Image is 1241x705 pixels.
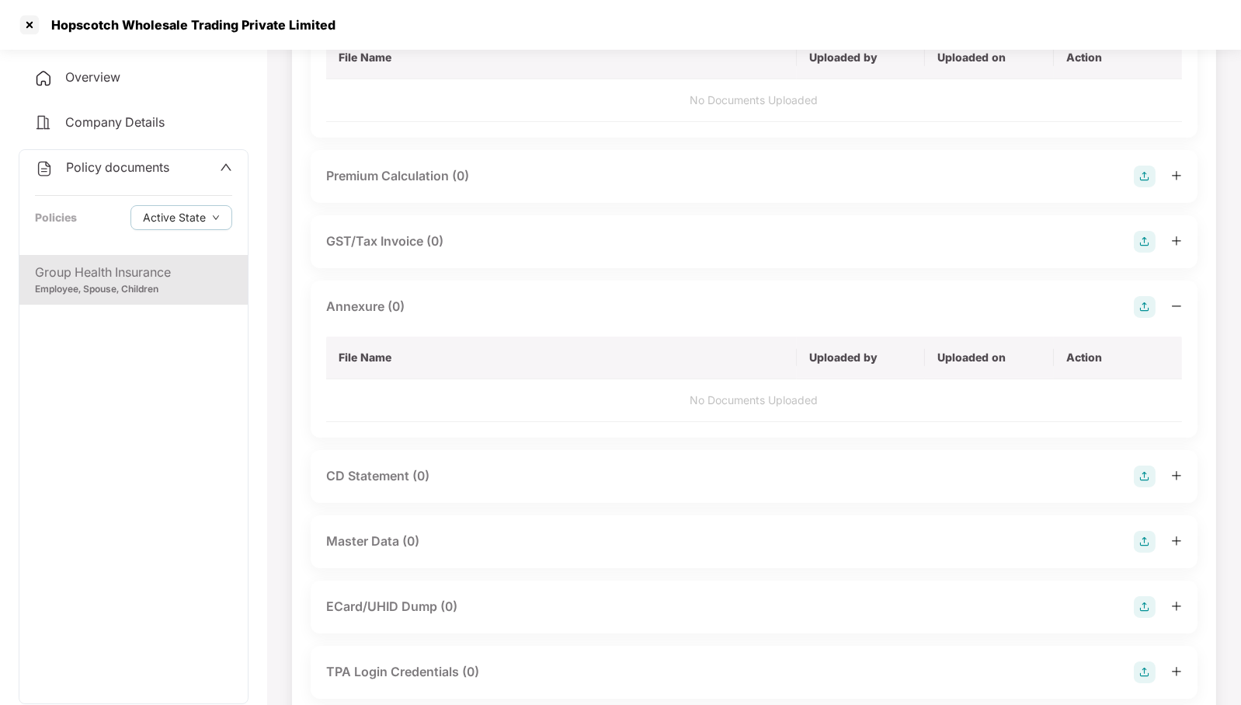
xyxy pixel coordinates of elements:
[925,37,1053,79] th: Uploaded on
[65,114,165,130] span: Company Details
[66,159,169,175] span: Policy documents
[35,282,232,297] div: Employee, Spouse, Children
[1134,466,1156,487] img: svg+xml;base64,PHN2ZyB4bWxucz0iaHR0cDovL3d3dy53My5vcmcvMjAwMC9zdmciIHdpZHRoPSIyOCIgaGVpZ2h0PSIyOC...
[34,113,53,132] img: svg+xml;base64,PHN2ZyB4bWxucz0iaHR0cDovL3d3dy53My5vcmcvMjAwMC9zdmciIHdpZHRoPSIyNCIgaGVpZ2h0PSIyNC...
[1171,470,1182,481] span: plus
[797,37,925,79] th: Uploaded by
[1171,170,1182,181] span: plus
[1171,301,1182,312] span: minus
[1171,536,1182,546] span: plus
[130,205,232,230] button: Active Statedown
[1134,231,1156,253] img: svg+xml;base64,PHN2ZyB4bWxucz0iaHR0cDovL3d3dy53My5vcmcvMjAwMC9zdmciIHdpZHRoPSIyOCIgaGVpZ2h0PSIyOC...
[143,209,206,226] span: Active State
[1054,37,1182,79] th: Action
[1134,296,1156,318] img: svg+xml;base64,PHN2ZyB4bWxucz0iaHR0cDovL3d3dy53My5vcmcvMjAwMC9zdmciIHdpZHRoPSIyOCIgaGVpZ2h0PSIyOC...
[1134,661,1156,683] img: svg+xml;base64,PHN2ZyB4bWxucz0iaHR0cDovL3d3dy53My5vcmcvMjAwMC9zdmciIHdpZHRoPSIyOCIgaGVpZ2h0PSIyOC...
[326,466,429,486] div: CD Statement (0)
[220,161,232,173] span: up
[1171,601,1182,612] span: plus
[35,159,54,178] img: svg+xml;base64,PHN2ZyB4bWxucz0iaHR0cDovL3d3dy53My5vcmcvMjAwMC9zdmciIHdpZHRoPSIyNCIgaGVpZ2h0PSIyNC...
[925,337,1053,379] th: Uploaded on
[1171,236,1182,246] span: plus
[326,532,419,551] div: Master Data (0)
[797,337,925,379] th: Uploaded by
[35,263,232,282] div: Group Health Insurance
[212,214,220,222] span: down
[326,297,405,316] div: Annexure (0)
[34,69,53,88] img: svg+xml;base64,PHN2ZyB4bWxucz0iaHR0cDovL3d3dy53My5vcmcvMjAwMC9zdmciIHdpZHRoPSIyNCIgaGVpZ2h0PSIyNC...
[65,69,120,85] span: Overview
[1054,337,1182,379] th: Action
[35,209,77,226] div: Policies
[1134,531,1156,553] img: svg+xml;base64,PHN2ZyB4bWxucz0iaHR0cDovL3d3dy53My5vcmcvMjAwMC9zdmciIHdpZHRoPSIyOCIgaGVpZ2h0PSIyOC...
[326,79,1182,122] td: No Documents Uploaded
[326,662,479,682] div: TPA Login Credentials (0)
[326,379,1182,422] td: No Documents Uploaded
[326,166,469,186] div: Premium Calculation (0)
[326,37,797,79] th: File Name
[1134,596,1156,618] img: svg+xml;base64,PHN2ZyB4bWxucz0iaHR0cDovL3d3dy53My5vcmcvMjAwMC9zdmciIHdpZHRoPSIyOCIgaGVpZ2h0PSIyOC...
[1171,666,1182,677] span: plus
[326,232,443,251] div: GST/Tax Invoice (0)
[42,17,335,33] div: Hopscotch Wholesale Trading Private Limited
[326,597,457,616] div: ECard/UHID Dump (0)
[326,337,797,379] th: File Name
[1134,166,1156,187] img: svg+xml;base64,PHN2ZyB4bWxucz0iaHR0cDovL3d3dy53My5vcmcvMjAwMC9zdmciIHdpZHRoPSIyOCIgaGVpZ2h0PSIyOC...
